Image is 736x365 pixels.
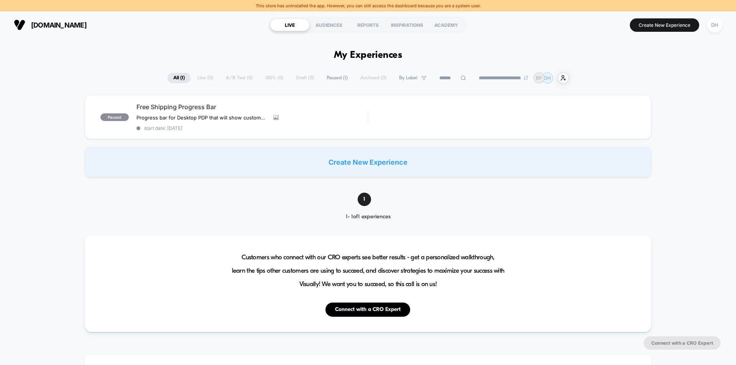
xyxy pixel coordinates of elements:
button: Create New Experience [630,18,699,32]
div: ACADEMY [427,19,466,31]
span: Progress bar for Desktop PDP that will show customers the delta between their cart value and the ... [136,115,268,121]
div: DH [707,18,722,33]
button: Connect with a CRO Expert [644,336,721,350]
div: INSPIRATIONS [388,19,427,31]
div: Create New Experience [85,147,651,177]
p: BP [536,75,542,81]
span: All ( 1 ) [168,73,191,83]
h1: My Experiences [334,50,402,61]
span: paused [100,113,129,121]
span: 1 [358,193,371,206]
div: LIVE [270,19,309,31]
span: start date: [DATE] [136,125,368,131]
span: Free Shipping Progress Bar [136,103,368,111]
span: Paused ( 1 ) [321,73,353,83]
button: Connect with a CRO Expert [325,303,410,317]
img: Visually logo [14,19,25,31]
div: AUDIENCES [309,19,348,31]
span: [DOMAIN_NAME] [31,21,87,29]
span: By Label [399,75,417,81]
img: end [524,75,528,80]
span: Customers who connect with our CRO experts see better results - get a personalized walkthrough, l... [232,251,504,291]
button: DH [705,17,724,33]
div: REPORTS [348,19,388,31]
div: 1 - 1 of 1 experiences [331,214,405,220]
p: DH [544,75,551,81]
button: [DOMAIN_NAME] [11,19,89,31]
